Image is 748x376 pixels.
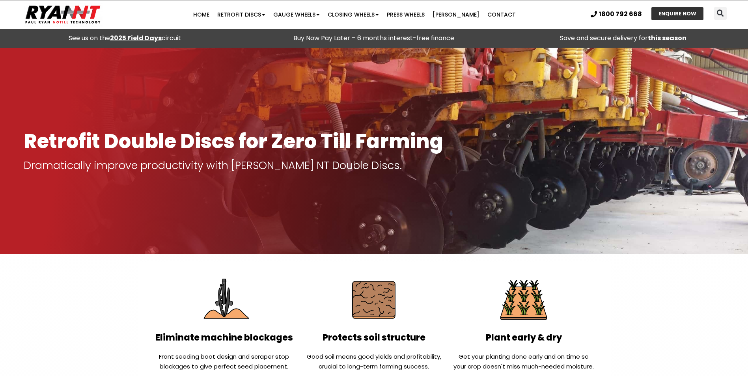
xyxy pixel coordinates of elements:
h2: Plant early & dry [453,332,595,344]
img: Ryan NT logo [24,2,103,27]
h2: Protects soil structure [303,332,445,344]
a: Contact [483,7,520,22]
a: Retrofit Discs [213,7,269,22]
span: 1800 792 668 [599,11,642,17]
a: 1800 792 668 [591,11,642,17]
p: Dramatically improve productivity with [PERSON_NAME] NT Double Discs. [24,160,724,171]
h1: Retrofit Double Discs for Zero Till Farming [24,130,724,152]
strong: this season [648,34,686,43]
div: Search [714,7,727,20]
img: Protect soil structure [345,272,402,328]
img: Plant Early & Dry [495,272,552,328]
a: ENQUIRE NOW [651,7,703,20]
nav: Menu [145,7,564,22]
p: Buy Now Pay Later – 6 months interest-free finance [253,33,494,44]
a: Gauge Wheels [269,7,324,22]
img: Eliminate Machine Blockages [196,272,253,328]
p: Get your planting done early and on time so your crop doesn't miss much-needed moisture. [453,352,595,371]
h2: Eliminate machine blockages [153,332,295,344]
p: Good soil means good yields and profitability, crucial to long-term farming success. [303,352,445,371]
a: [PERSON_NAME] [429,7,483,22]
p: Front seeding boot design and scraper stop blockages to give perfect seed placement. [153,352,295,371]
span: ENQUIRE NOW [658,11,696,16]
a: Closing Wheels [324,7,383,22]
a: Home [189,7,213,22]
div: See us on the circuit [4,33,245,44]
p: Save and secure delivery for [503,33,744,44]
a: Press Wheels [383,7,429,22]
a: 2025 Field Days [110,34,162,43]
